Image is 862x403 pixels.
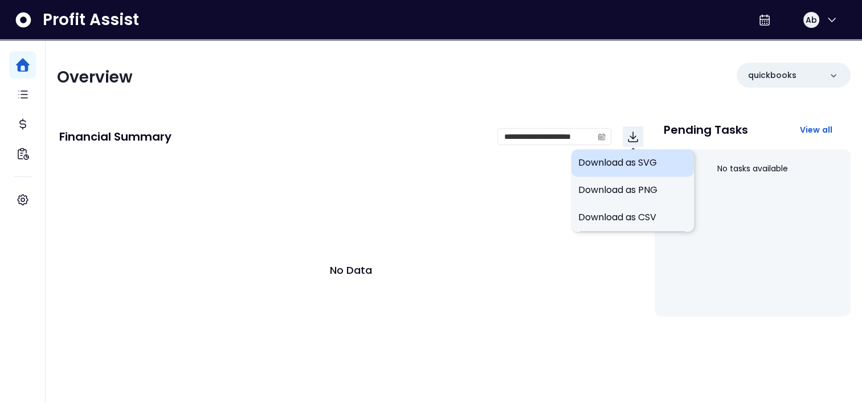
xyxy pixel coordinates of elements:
[578,156,687,170] span: Download as SVG
[59,131,171,142] p: Financial Summary
[571,149,694,232] div: Download
[799,124,832,135] span: View all
[330,262,372,278] p: No Data
[598,133,606,141] svg: calendar
[578,211,687,224] span: Download as CSV
[57,66,133,88] span: Overview
[43,10,139,30] span: Profit Assist
[790,120,841,140] button: View all
[623,126,643,147] button: Download
[806,14,817,26] span: Ab
[664,154,841,184] div: No tasks available
[578,183,687,197] span: Download as PNG
[664,124,748,135] p: Pending Tasks
[748,69,796,81] p: quickbooks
